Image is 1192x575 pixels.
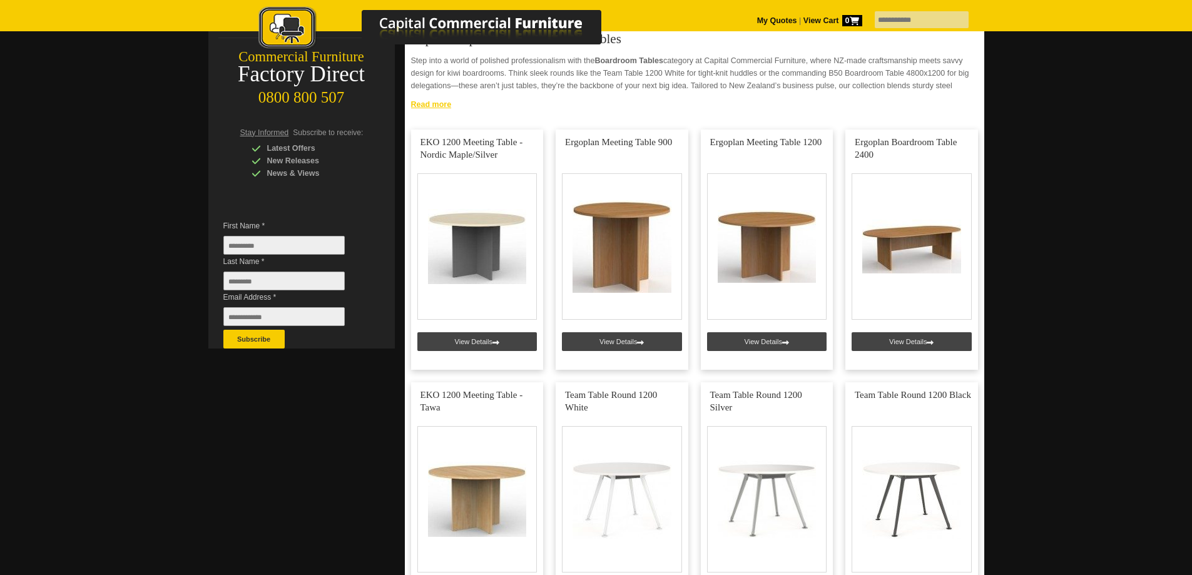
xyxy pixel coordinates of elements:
div: News & Views [252,167,370,180]
div: Factory Direct [208,66,395,83]
span: First Name * [223,220,364,232]
p: Step into a world of polished professionalism with the category at Capital Commercial Furniture, ... [411,54,978,104]
span: Stay Informed [240,128,289,137]
h3: Explore Top Picks in Boardroom Tables [411,33,978,45]
div: New Releases [252,155,370,167]
div: 0800 800 507 [208,83,395,106]
strong: View Cart [803,16,862,25]
span: Last Name * [223,255,364,268]
span: Email Address * [223,291,364,303]
input: Last Name * [223,272,345,290]
a: View Cart0 [801,16,862,25]
div: Latest Offers [252,142,370,155]
input: First Name * [223,236,345,255]
div: Commercial Furniture [208,48,395,66]
span: 0 [842,15,862,26]
a: My Quotes [757,16,797,25]
img: Capital Commercial Furniture Logo [224,6,662,52]
a: Click to read more [405,95,984,111]
a: Capital Commercial Furniture Logo [224,6,662,56]
input: Email Address * [223,307,345,326]
span: Subscribe to receive: [293,128,363,137]
button: Subscribe [223,330,285,349]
